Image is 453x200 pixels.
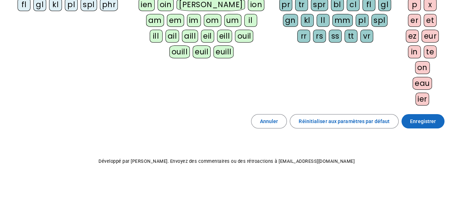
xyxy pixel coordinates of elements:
[410,117,436,126] span: Enregistrer
[415,61,430,74] div: on
[421,30,439,43] div: eur
[204,14,221,27] div: om
[424,45,437,58] div: te
[299,117,390,126] span: Réinitialiser aux paramètres par défaut
[224,14,241,27] div: um
[360,30,373,43] div: vr
[313,30,326,43] div: rs
[201,30,214,43] div: eil
[329,30,342,43] div: ss
[344,30,357,43] div: tt
[401,114,444,128] button: Enregistrer
[317,14,329,27] div: ll
[167,14,184,27] div: em
[371,14,388,27] div: spl
[235,30,253,43] div: ouil
[408,14,421,27] div: er
[150,30,163,43] div: ill
[424,14,437,27] div: et
[6,157,447,166] p: Développé par [PERSON_NAME]. Envoyez des commentaires ou des rétroactions à [EMAIL_ADDRESS][DOMAI...
[182,30,198,43] div: aill
[406,30,419,43] div: ez
[187,14,201,27] div: im
[408,45,421,58] div: in
[169,45,190,58] div: ouill
[244,14,257,27] div: il
[290,114,399,128] button: Réinitialiser aux paramètres par défaut
[415,93,429,106] div: ier
[301,14,314,27] div: kl
[356,14,368,27] div: pl
[332,14,353,27] div: mm
[251,114,287,128] button: Annuler
[413,77,432,90] div: eau
[193,45,211,58] div: euil
[146,14,164,27] div: am
[213,45,233,58] div: euill
[260,117,278,126] span: Annuler
[283,14,298,27] div: gn
[165,30,179,43] div: ail
[297,30,310,43] div: rr
[217,30,232,43] div: eill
